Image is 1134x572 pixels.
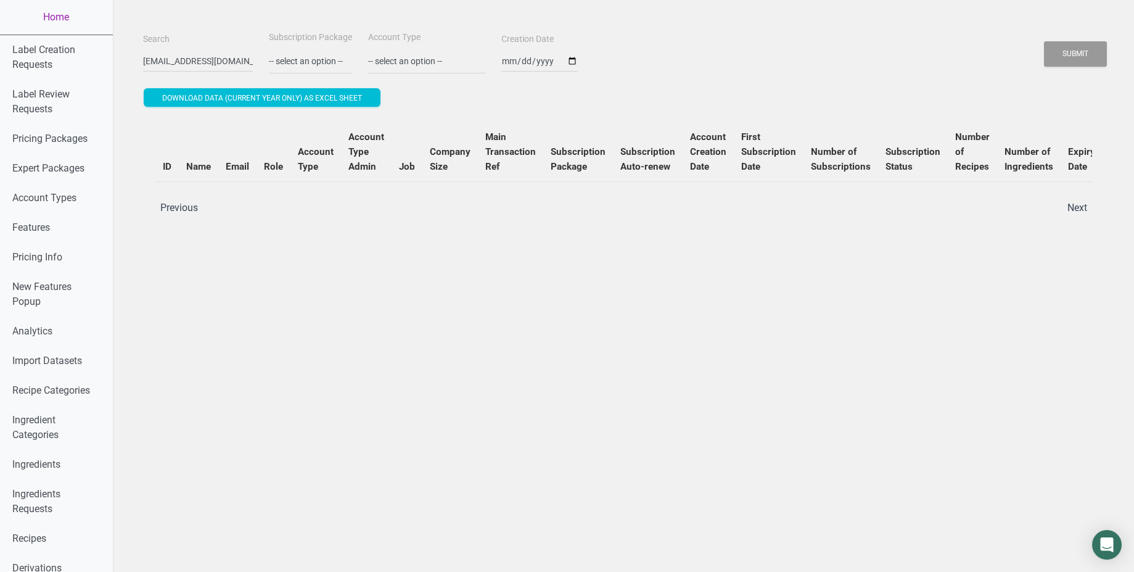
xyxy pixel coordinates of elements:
[155,197,1092,219] div: Page navigation example
[620,146,675,172] b: Subscription Auto-renew
[162,94,362,102] span: Download data (current year only) as excel sheet
[143,33,170,46] label: Search
[690,131,726,172] b: Account Creation Date
[885,146,940,172] b: Subscription Status
[143,110,1104,231] div: Users
[269,31,352,44] label: Subscription Package
[144,88,380,107] button: Download data (current year only) as excel sheet
[186,161,211,172] b: Name
[501,33,554,46] label: Creation Date
[741,131,796,172] b: First Subscription Date
[399,161,415,172] b: Job
[264,161,283,172] b: Role
[298,146,334,172] b: Account Type
[1044,41,1107,67] button: Submit
[811,146,871,172] b: Number of Subscriptions
[430,146,470,172] b: Company Size
[348,131,384,172] b: Account Type Admin
[1068,146,1095,172] b: Expiry Date
[368,31,421,44] label: Account Type
[955,131,990,172] b: Number of Recipes
[1092,530,1122,560] div: Open Intercom Messenger
[485,131,536,172] b: Main Transaction Ref
[1005,146,1053,172] b: Number of Ingredients
[163,161,171,172] b: ID
[551,146,606,172] b: Subscription Package
[226,161,249,172] b: Email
